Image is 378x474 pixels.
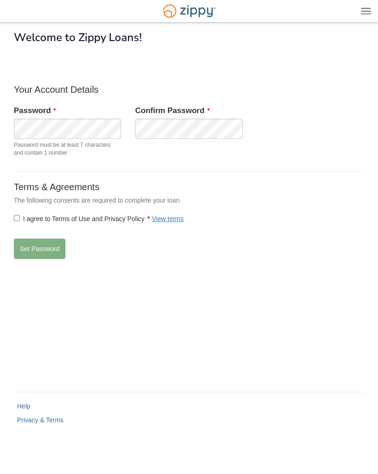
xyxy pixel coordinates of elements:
label: Confirm Password [135,105,209,116]
input: I agree to Terms of Use and Privacy PolicyView terms [14,215,20,221]
label: Password [14,105,56,116]
a: View terms [152,215,184,222]
p: Terms & Agreements [14,180,364,193]
h1: Welcome to Zippy Loans! [14,31,364,43]
a: Help [17,402,30,410]
a: Privacy & Terms [17,416,64,424]
label: I agree to Terms of Use and Privacy Policy [14,214,184,223]
input: Verify Password [135,119,242,139]
span: Password must be at least 7 characters and contain 1 number [14,141,121,157]
p: Your Account Details [14,83,364,96]
p: The following consents are required to complete your loan. [14,196,364,205]
img: Mobile Dropdown Menu [361,7,371,14]
button: Set Password [14,239,65,259]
